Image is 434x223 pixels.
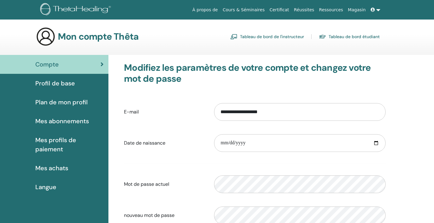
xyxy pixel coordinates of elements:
img: logo.png [40,3,113,17]
a: À propos de [190,4,221,16]
label: Date de naissance [119,137,210,149]
img: chalkboard-teacher.svg [230,34,238,39]
span: Compte [35,60,59,69]
a: Magasin [345,4,368,16]
h3: Modifiez les paramètres de votre compte et changez votre mot de passe [124,62,386,84]
span: Mes abonnements [35,117,89,126]
span: Mes profils de paiement [35,135,104,154]
span: Profil de base [35,79,75,88]
span: Plan de mon profil [35,98,88,107]
a: Cours & Séminaires [220,4,267,16]
span: Langue [35,182,56,192]
h3: Mon compte Thêta [58,31,139,42]
a: Tableau de bord de l'instructeur [230,32,304,41]
label: Mot de passe actuel [119,178,210,190]
a: Réussites [291,4,316,16]
a: Tableau de bord étudiant [319,32,380,41]
img: graduation-cap.svg [319,34,326,39]
img: generic-user-icon.jpg [36,27,55,46]
a: Ressources [317,4,346,16]
a: Certificat [267,4,291,16]
label: nouveau mot de passe [119,210,210,221]
label: E-mail [119,106,210,118]
span: Mes achats [35,164,68,173]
